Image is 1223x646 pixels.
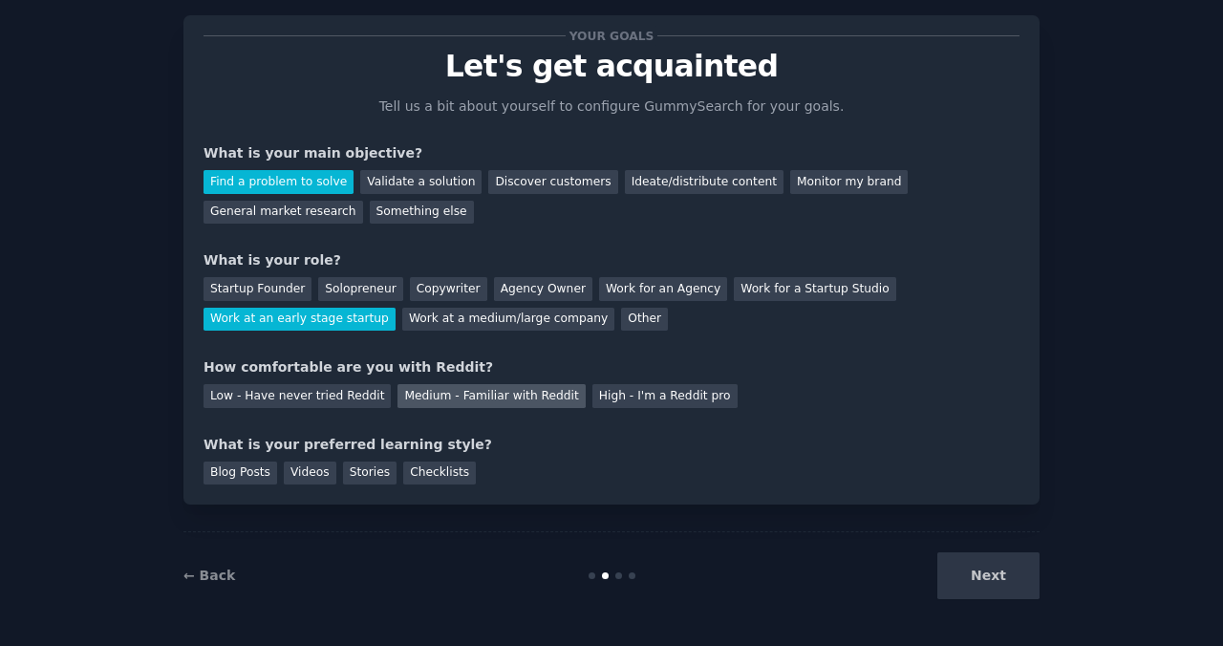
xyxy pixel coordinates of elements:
div: Startup Founder [204,277,311,301]
div: Find a problem to solve [204,170,354,194]
span: Your goals [566,26,657,46]
div: Copywriter [410,277,487,301]
p: Tell us a bit about yourself to configure GummySearch for your goals. [371,97,852,117]
div: Work at an early stage startup [204,308,396,332]
div: Solopreneur [318,277,402,301]
div: Other [621,308,668,332]
div: Medium - Familiar with Reddit [397,384,585,408]
div: Discover customers [488,170,617,194]
div: Blog Posts [204,462,277,485]
div: Monitor my brand [790,170,908,194]
div: Work for a Startup Studio [734,277,895,301]
div: What is your main objective? [204,143,1019,163]
div: Agency Owner [494,277,592,301]
div: Work at a medium/large company [402,308,614,332]
a: ← Back [183,568,235,583]
div: High - I'm a Reddit pro [592,384,738,408]
div: How comfortable are you with Reddit? [204,357,1019,377]
div: Ideate/distribute content [625,170,783,194]
div: General market research [204,201,363,225]
div: What is your role? [204,250,1019,270]
div: Videos [284,462,336,485]
div: Low - Have never tried Reddit [204,384,391,408]
div: Validate a solution [360,170,482,194]
p: Let's get acquainted [204,50,1019,83]
div: Something else [370,201,474,225]
div: What is your preferred learning style? [204,435,1019,455]
div: Checklists [403,462,476,485]
div: Stories [343,462,397,485]
div: Work for an Agency [599,277,727,301]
